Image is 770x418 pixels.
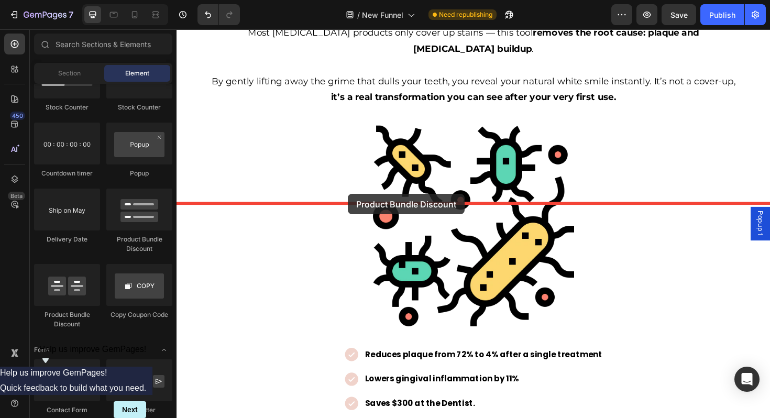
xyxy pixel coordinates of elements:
span: Popup 1 [613,192,623,219]
span: Help us improve GemPages! [39,345,147,354]
span: / [357,9,360,20]
button: Save [662,4,696,25]
p: 7 [69,8,73,21]
div: Stock Counter [34,103,100,112]
span: Section [58,69,81,78]
div: Copy Coupon Code [106,310,172,320]
span: Save [670,10,688,19]
div: Delivery Date [34,235,100,244]
input: Search Sections & Elements [34,34,172,54]
span: New Funnel [362,9,403,20]
span: Need republishing [439,10,492,19]
span: Element [125,69,149,78]
div: Countdown timer [34,169,100,178]
div: Beta [8,192,25,200]
div: Undo/Redo [197,4,240,25]
span: Toggle open [156,342,172,358]
button: 7 [4,4,78,25]
button: Publish [700,4,744,25]
div: Popup [106,169,172,178]
div: Open Intercom Messenger [734,367,760,392]
div: 450 [10,112,25,120]
div: Product Bundle Discount [34,310,100,329]
button: Show survey - Help us improve GemPages! [39,345,147,367]
iframe: Design area [177,29,770,418]
div: Publish [709,9,735,20]
div: Stock Counter [106,103,172,112]
div: Product Bundle Discount [106,235,172,254]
